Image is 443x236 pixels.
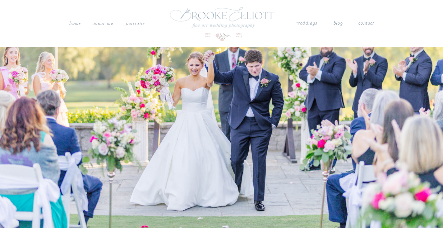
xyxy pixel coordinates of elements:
[333,19,343,27] a: blog
[296,19,318,27] a: weddings
[125,20,146,26] a: PORTRAITS
[69,20,81,28] a: Home
[358,19,374,26] a: contact
[92,20,114,28] a: About me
